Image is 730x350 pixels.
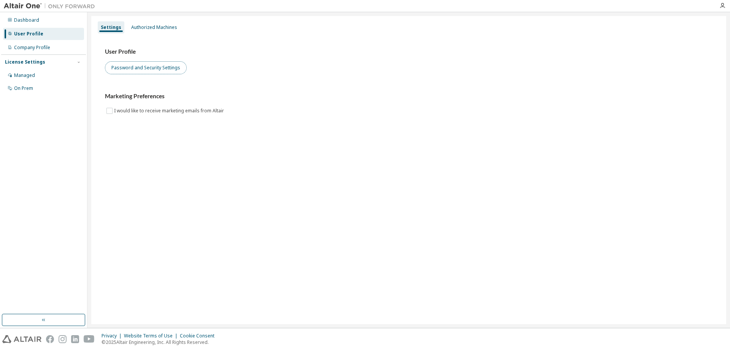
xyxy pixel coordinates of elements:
img: instagram.svg [59,335,67,343]
div: User Profile [14,31,43,37]
img: youtube.svg [84,335,95,343]
div: Cookie Consent [180,333,219,339]
div: Dashboard [14,17,39,23]
div: License Settings [5,59,45,65]
button: Password and Security Settings [105,61,187,74]
h3: User Profile [105,48,713,56]
div: On Prem [14,85,33,91]
img: Altair One [4,2,99,10]
label: I would like to receive marketing emails from Altair [114,106,225,115]
div: Managed [14,72,35,78]
img: facebook.svg [46,335,54,343]
div: Website Terms of Use [124,333,180,339]
div: Settings [101,24,121,30]
div: Authorized Machines [131,24,177,30]
p: © 2025 Altair Engineering, Inc. All Rights Reserved. [102,339,219,345]
img: linkedin.svg [71,335,79,343]
h3: Marketing Preferences [105,93,713,100]
div: Company Profile [14,45,50,51]
div: Privacy [102,333,124,339]
img: altair_logo.svg [2,335,41,343]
